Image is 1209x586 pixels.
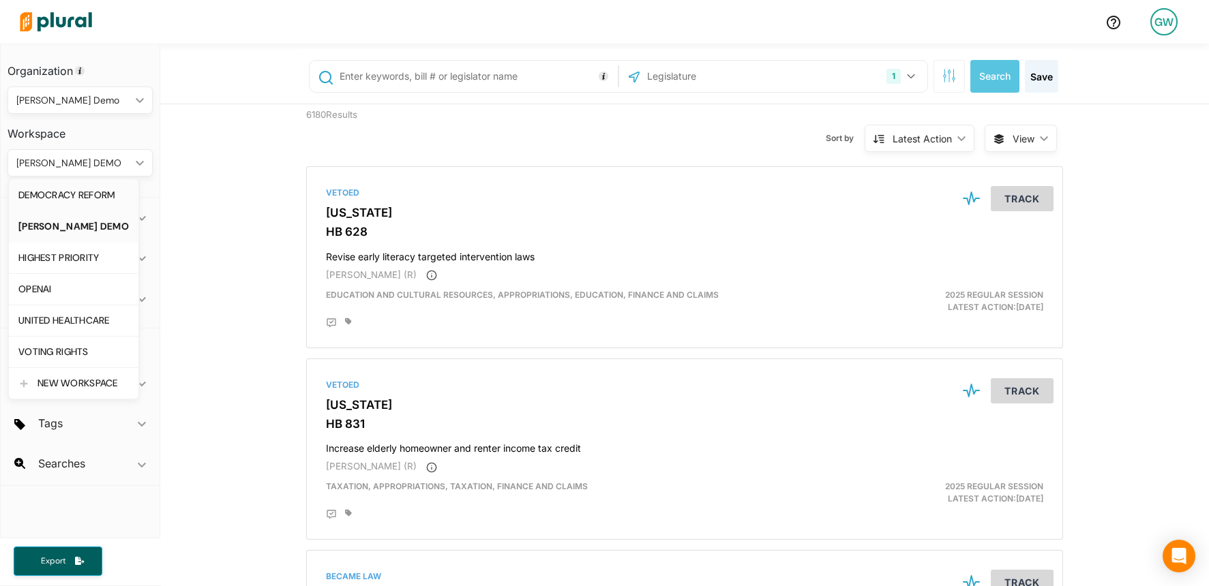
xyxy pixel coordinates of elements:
span: Education and Cultural Resources, Appropriations, Education, Finance and Claims [326,290,719,300]
span: Search Filters [942,69,956,80]
div: Open Intercom Messenger [1163,540,1195,572]
span: [PERSON_NAME] (R) [326,461,417,472]
h3: [US_STATE] [326,206,1043,219]
a: GW [1139,3,1189,41]
h4: Saved [1,328,160,362]
div: Add Position Statement [326,509,337,520]
div: Tooltip anchor [74,65,86,77]
button: Track [991,378,1054,403]
div: Add Position Statement [326,318,337,328]
input: Legislature [646,63,792,89]
div: [PERSON_NAME] DEMO [16,156,130,170]
div: Add tags [345,509,352,517]
span: View [1013,132,1034,146]
div: Latest Action: [DATE] [807,289,1054,313]
div: NEW WORKSPACE [38,377,129,389]
button: 1 [881,63,924,89]
h3: Workspace [8,114,153,144]
div: HIGHEST PRIORITY [18,252,129,264]
button: Search [970,60,1019,93]
button: Save [1025,60,1058,93]
h4: Revise early literacy targeted intervention laws [326,245,1043,263]
h4: Increase elderly homeowner and renter income tax credit [326,436,1043,454]
div: GW [1150,8,1178,35]
h3: HB 628 [326,225,1043,238]
a: VOTING RIGHTS [9,336,138,367]
span: Taxation, Appropriations, Taxation, Finance and Claims [326,481,588,491]
span: Sort by [826,132,865,144]
div: Latest Action: [DATE] [807,480,1054,505]
div: OPENAI [18,283,129,295]
a: NEW WORKSPACE [9,367,138,399]
button: Export [14,546,102,576]
span: Export [31,555,75,567]
span: 2025 Regular Session [945,481,1043,491]
div: Latest Action [893,132,952,146]
button: Track [991,186,1054,211]
div: VOTING RIGHTS [18,346,129,358]
div: [PERSON_NAME] Demo [16,93,130,108]
span: 2025 Regular Session [945,290,1043,300]
a: UNITED HEALTHCARE [9,305,138,336]
div: [PERSON_NAME] DEMO [18,221,129,232]
div: Add tags [345,318,352,326]
div: Tooltip anchor [597,70,610,82]
input: Enter keywords, bill # or legislator name [338,63,614,89]
h3: HB 831 [326,417,1043,431]
span: [PERSON_NAME] (R) [326,269,417,280]
h3: [US_STATE] [326,398,1043,412]
div: UNITED HEALTHCARE [18,315,129,326]
div: Vetoed [326,379,1043,391]
div: DEMOCRACY REFORM [18,189,129,201]
h3: Organization [8,51,153,81]
a: DEMOCRACY REFORM [9,179,138,211]
div: 6180 Results [296,104,490,156]
a: OPENAI [9,273,138,305]
div: Vetoed [326,187,1043,199]
a: HIGHEST PRIORITY [9,242,138,273]
a: [PERSON_NAME] DEMO [9,211,138,242]
div: 1 [886,69,901,84]
h2: Tags [38,416,63,431]
div: Became Law [326,570,1043,583]
h2: Searches [38,456,85,471]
